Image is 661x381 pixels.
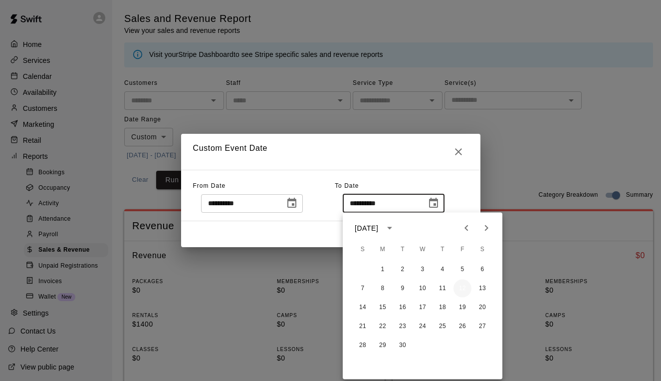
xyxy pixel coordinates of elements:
[473,240,491,260] span: Saturday
[434,240,451,260] span: Thursday
[394,337,412,355] button: 30
[394,261,412,279] button: 2
[473,280,491,298] button: 13
[335,182,359,189] span: To Date
[355,223,378,233] div: [DATE]
[394,299,412,317] button: 16
[394,240,412,260] span: Tuesday
[181,134,480,170] h2: Custom Event Date
[473,299,491,317] button: 20
[456,218,476,238] button: Previous month
[453,299,471,317] button: 19
[473,318,491,336] button: 27
[394,280,412,298] button: 9
[374,299,392,317] button: 15
[374,337,392,355] button: 29
[448,142,468,162] button: Close
[414,299,432,317] button: 17
[374,280,392,298] button: 8
[434,280,451,298] button: 11
[434,318,451,336] button: 25
[354,318,372,336] button: 21
[374,261,392,279] button: 1
[381,220,398,237] button: calendar view is open, switch to year view
[193,182,226,189] span: From Date
[354,280,372,298] button: 7
[354,337,372,355] button: 28
[473,261,491,279] button: 6
[453,318,471,336] button: 26
[453,261,471,279] button: 5
[434,261,451,279] button: 4
[453,280,471,298] button: 12
[282,193,302,213] button: Choose date, selected date is Sep 12, 2025
[354,240,372,260] span: Sunday
[374,240,392,260] span: Monday
[434,299,451,317] button: 18
[453,240,471,260] span: Friday
[414,280,432,298] button: 10
[374,318,392,336] button: 22
[414,318,432,336] button: 24
[414,240,432,260] span: Wednesday
[394,318,412,336] button: 23
[354,299,372,317] button: 14
[424,193,443,213] button: Choose date, selected date is Sep 12, 2025
[414,261,432,279] button: 3
[476,218,496,238] button: Next month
